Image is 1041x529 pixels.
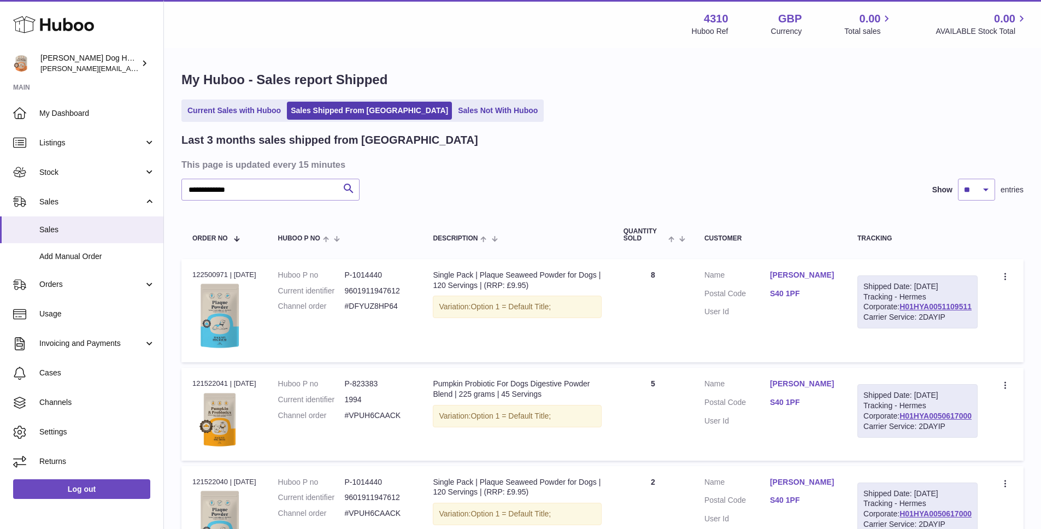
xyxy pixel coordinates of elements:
a: Sales Not With Huboo [454,102,542,120]
span: Option 1 = Default Title; [470,509,551,518]
dd: P-823383 [344,379,411,389]
dd: 1994 [344,395,411,405]
dd: #VPUH6CAACK [344,410,411,421]
span: Invoicing and Payments [39,338,144,349]
dd: 9601911947612 [344,492,411,503]
dt: Postal Code [704,495,770,508]
span: Total sales [844,26,893,37]
span: AVAILABLE Stock Total [936,26,1028,37]
a: S40 1PF [770,495,836,506]
div: Tracking - Hermes Corporate: [857,275,978,329]
img: toby@hackneydoghouse.com [13,55,30,72]
img: Untitled_2250x2700px_2250x2700px_1.png [192,283,247,349]
span: Channels [39,397,155,408]
dd: #VPUH6CAACK [344,508,411,519]
div: Customer [704,235,836,242]
dt: User Id [704,307,770,317]
label: Show [932,185,952,195]
dt: Huboo P no [278,477,345,487]
a: H01HYA0050617000 [899,509,972,518]
dt: Current identifier [278,395,345,405]
div: [PERSON_NAME] Dog House [40,53,139,74]
span: Order No [192,235,228,242]
span: Sales [39,197,144,207]
a: H01HYA0050617000 [899,412,972,420]
div: 122500971 | [DATE] [192,270,256,280]
div: Variation: [433,503,601,525]
div: Variation: [433,296,601,318]
div: Shipped Date: [DATE] [863,281,972,292]
span: Sales [39,225,155,235]
span: Cases [39,368,155,378]
a: Current Sales with Huboo [184,102,285,120]
dd: P-1014440 [344,270,411,280]
div: Single Pack | Plaque Seaweed Powder for Dogs | 120 Servings | (RRP: £9.95) [433,477,601,498]
strong: 4310 [704,11,728,26]
span: Stock [39,167,144,178]
dt: Channel order [278,410,345,421]
td: 5 [613,368,693,460]
a: 0.00 Total sales [844,11,893,37]
a: H01HYA0051109511 [899,302,972,311]
span: Description [433,235,478,242]
dt: Postal Code [704,289,770,302]
dt: Current identifier [278,286,345,296]
span: Add Manual Order [39,251,155,262]
a: 0.00 AVAILABLE Stock Total [936,11,1028,37]
a: [PERSON_NAME] [770,270,836,280]
div: Currency [771,26,802,37]
div: Tracking [857,235,978,242]
dd: 9601911947612 [344,286,411,296]
dt: Huboo P no [278,270,345,280]
dt: User Id [704,416,770,426]
span: My Dashboard [39,108,155,119]
dt: User Id [704,514,770,524]
div: Carrier Service: 2DAYIP [863,312,972,322]
dt: Channel order [278,508,345,519]
div: Carrier Service: 2DAYIP [863,421,972,432]
span: Settings [39,427,155,437]
span: 0.00 [860,11,881,26]
span: Option 1 = Default Title; [470,412,551,420]
span: entries [1001,185,1024,195]
span: Quantity Sold [624,228,666,242]
dd: #DFYUZ8HP64 [344,301,411,311]
dd: P-1014440 [344,477,411,487]
a: S40 1PF [770,289,836,299]
dt: Name [704,270,770,283]
dt: Postal Code [704,397,770,410]
div: 121522040 | [DATE] [192,477,256,487]
dt: Name [704,477,770,490]
h1: My Huboo - Sales report Shipped [181,71,1024,89]
div: Shipped Date: [DATE] [863,390,972,401]
span: Orders [39,279,144,290]
span: Listings [39,138,144,148]
div: Single Pack | Plaque Seaweed Powder for Dogs | 120 Servings | (RRP: £9.95) [433,270,601,291]
dt: Huboo P no [278,379,345,389]
div: Shipped Date: [DATE] [863,489,972,499]
span: Usage [39,309,155,319]
img: 43101701795996.png [192,392,247,447]
span: Returns [39,456,155,467]
div: Tracking - Hermes Corporate: [857,384,978,438]
a: S40 1PF [770,397,836,408]
div: Huboo Ref [692,26,728,37]
h2: Last 3 months sales shipped from [GEOGRAPHIC_DATA] [181,133,478,148]
div: Variation: [433,405,601,427]
h3: This page is updated every 15 minutes [181,158,1021,171]
dt: Name [704,379,770,392]
div: 121522041 | [DATE] [192,379,256,389]
dt: Current identifier [278,492,345,503]
span: 0.00 [994,11,1015,26]
a: Log out [13,479,150,499]
dt: Channel order [278,301,345,311]
span: Huboo P no [278,235,320,242]
div: Pumpkin Probiotic For Dogs Digestive Powder Blend | 225 grams | 45 Servings [433,379,601,399]
td: 8 [613,259,693,362]
strong: GBP [778,11,802,26]
span: Option 1 = Default Title; [470,302,551,311]
a: Sales Shipped From [GEOGRAPHIC_DATA] [287,102,452,120]
span: [PERSON_NAME][EMAIL_ADDRESS][DOMAIN_NAME] [40,64,219,73]
a: [PERSON_NAME] [770,477,836,487]
a: [PERSON_NAME] [770,379,836,389]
